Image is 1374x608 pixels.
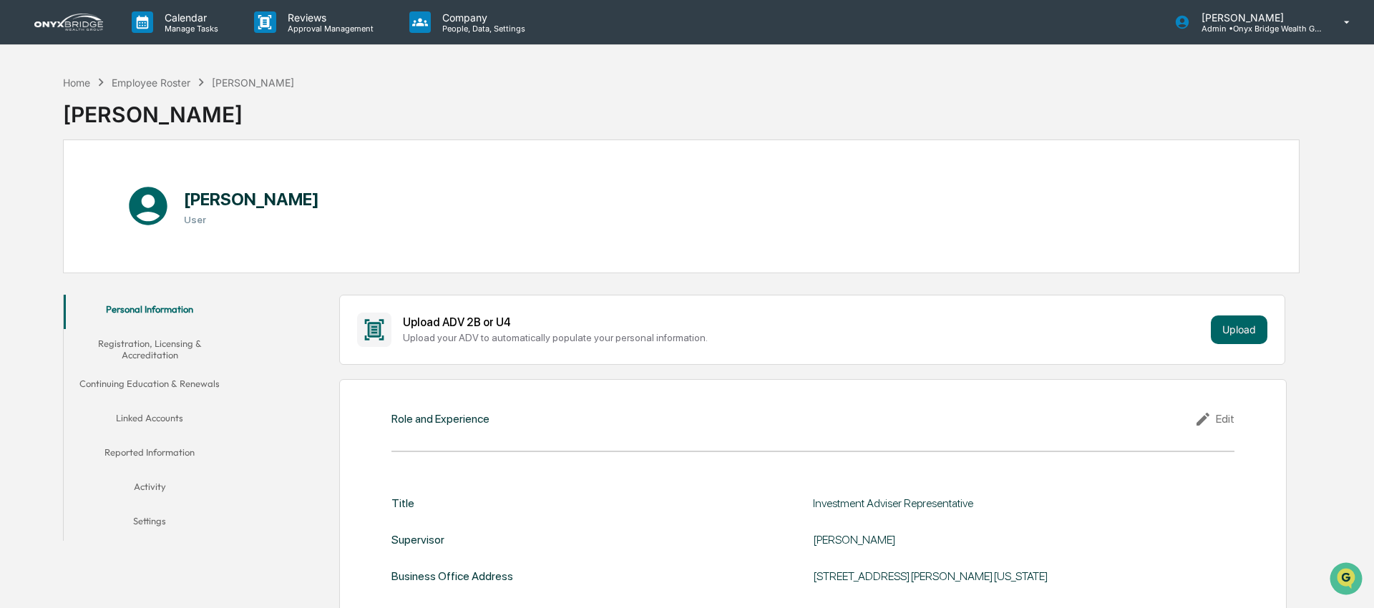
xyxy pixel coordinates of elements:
span: Attestations [118,180,177,195]
p: People, Data, Settings [431,24,532,34]
div: 🖐️ [14,182,26,193]
h3: User [184,214,319,225]
button: Activity [64,472,236,506]
div: Role and Experience [391,412,489,426]
div: 🗄️ [104,182,115,193]
button: Start new chat [243,114,260,131]
p: How can we help? [14,30,260,53]
div: Edit [1194,411,1234,428]
h1: [PERSON_NAME] [184,189,319,210]
div: Upload your ADV to automatically populate your personal information. [403,332,1204,343]
img: 1746055101610-c473b297-6a78-478c-a979-82029cc54cd1 [14,109,40,135]
span: Data Lookup [29,207,90,222]
p: Approval Management [276,24,381,34]
div: Supervisor [391,533,444,546]
button: Reported Information [64,438,236,472]
a: 🖐️Preclearance [9,175,98,200]
a: 🗄️Attestations [98,175,183,200]
p: [PERSON_NAME] [1190,11,1323,24]
div: Home [63,77,90,89]
button: Linked Accounts [64,403,236,438]
p: Reviews [276,11,381,24]
p: Calendar [153,11,225,24]
p: Admin • Onyx Bridge Wealth Group LLC [1190,24,1323,34]
p: Manage Tasks [153,24,225,34]
button: Registration, Licensing & Accreditation [64,329,236,370]
button: Continuing Education & Renewals [64,369,236,403]
img: logo [34,14,103,31]
div: Investment Adviser Representative [813,496,1171,510]
button: Personal Information [64,295,236,329]
div: Title [391,496,414,510]
p: Company [431,11,532,24]
div: Employee Roster [112,77,190,89]
div: [PERSON_NAME] [813,533,1171,546]
div: secondary tabs example [64,295,236,541]
span: Pylon [142,242,173,253]
div: [STREET_ADDRESS][PERSON_NAME][US_STATE] [813,569,1171,583]
div: Business Office Address [391,569,513,583]
iframe: Open customer support [1328,561,1367,599]
div: [PERSON_NAME] [63,90,295,127]
a: 🔎Data Lookup [9,202,96,227]
a: Powered byPylon [101,242,173,253]
button: Upload [1211,315,1267,344]
div: Upload ADV 2B or U4 [403,315,1204,329]
div: Start new chat [49,109,235,124]
div: [PERSON_NAME] [212,77,294,89]
input: Clear [37,65,236,80]
div: 🔎 [14,209,26,220]
span: Preclearance [29,180,92,195]
div: We're available if you need us! [49,124,181,135]
button: Settings [64,506,236,541]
